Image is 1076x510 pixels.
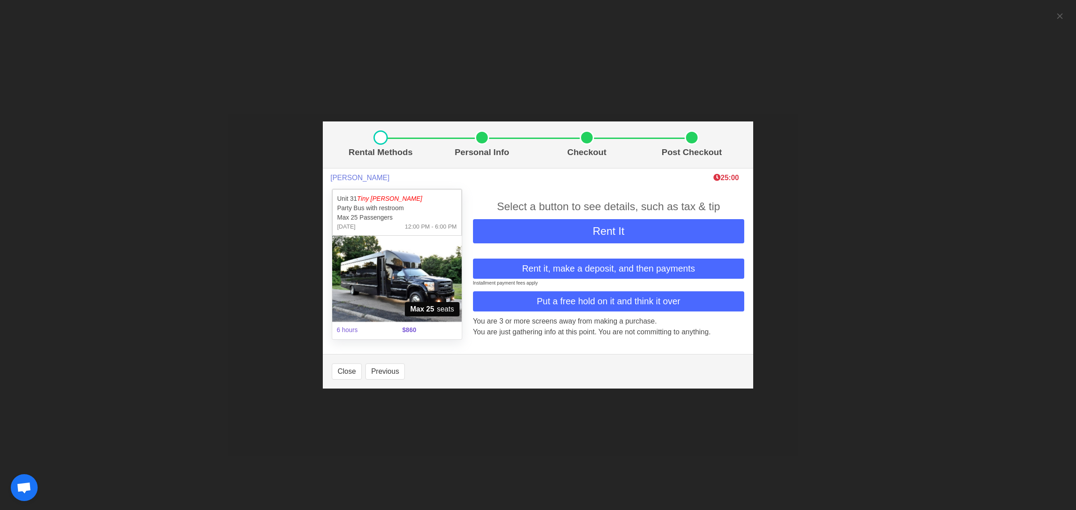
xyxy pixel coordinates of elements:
button: Close [332,363,362,380]
span: 6 hours [331,320,397,340]
p: Checkout [538,146,636,159]
p: Party Bus with restroom [337,203,457,213]
p: Rental Methods [335,146,426,159]
strong: Max 25 [410,304,434,315]
p: Unit 31 [337,194,457,203]
button: Rent it, make a deposit, and then payments [473,259,744,279]
p: Max 25 Passengers [337,213,457,222]
button: Previous [365,363,405,380]
p: You are just gathering info at this point. You are not committing to anything. [473,327,744,337]
button: Rent It [473,219,744,243]
b: 25:00 [713,174,739,182]
span: The clock is ticking ⁠— this timer shows how long we'll hold this limo during checkout. If time r... [713,174,739,182]
img: 31%2001.jpg [332,236,462,322]
span: seats [405,302,460,316]
span: Rent It [593,225,625,237]
span: Rent it, make a deposit, and then payments [522,262,695,275]
div: Select a button to see details, such as tax & tip [473,199,744,215]
span: Tiny [PERSON_NAME] [357,195,422,202]
small: Installment payment fees apply [473,280,538,285]
div: Open chat [11,474,38,501]
p: You are 3 or more screens away from making a purchase. [473,316,744,327]
span: Put a free hold on it and think it over [537,294,680,308]
button: Put a free hold on it and think it over [473,291,744,311]
span: 12:00 PM - 6:00 PM [405,222,457,231]
p: Personal Info [433,146,531,159]
span: [DATE] [337,222,356,231]
span: [PERSON_NAME] [330,173,390,182]
p: Post Checkout [643,146,741,159]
